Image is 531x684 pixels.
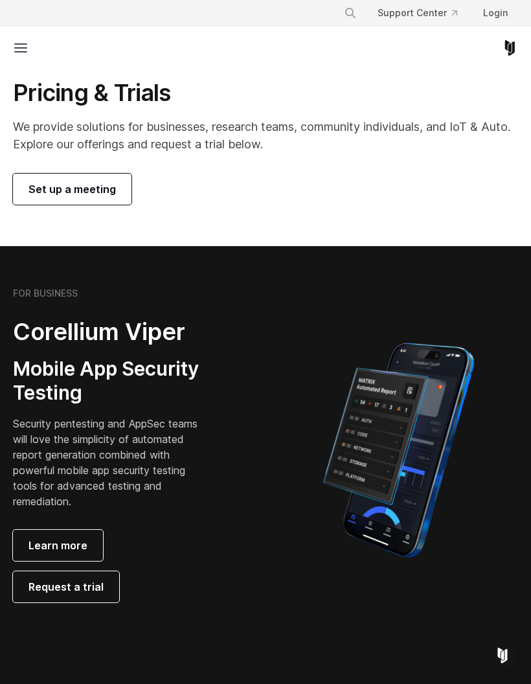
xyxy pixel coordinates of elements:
a: Support Center [367,1,468,25]
span: Set up a meeting [28,181,116,197]
a: Learn more [13,530,103,561]
h1: Pricing & Trials [13,78,518,108]
span: Learn more [28,538,87,553]
div: Open Intercom Messenger [487,640,518,671]
p: We provide solutions for businesses, research teams, community individuals, and IoT & Auto. Explo... [13,118,518,153]
div: Navigation Menu [333,1,518,25]
a: Corellium Home [502,40,518,56]
a: Request a trial [13,571,119,602]
a: Set up a meeting [13,174,131,205]
h3: Mobile App Security Testing [13,357,203,405]
button: Search [339,1,362,25]
a: Login [473,1,518,25]
p: Security pentesting and AppSec teams will love the simplicity of automated report generation comb... [13,416,203,509]
span: Request a trial [28,579,104,595]
h2: Corellium Viper [13,317,203,347]
img: Corellium MATRIX automated report on iPhone showing app vulnerability test results across securit... [301,337,496,564]
h6: FOR BUSINESS [13,288,78,299]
